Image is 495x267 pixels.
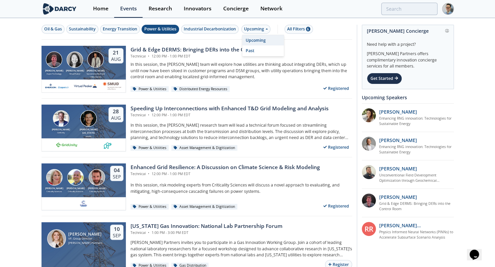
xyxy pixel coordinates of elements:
[85,69,106,73] div: [PERSON_NAME]
[379,222,454,229] p: [PERSON_NAME] [PERSON_NAME]
[287,26,310,32] div: All Filters
[379,137,417,144] p: [PERSON_NAME]
[55,141,79,149] img: 1659894010494-gridunity-wp-logo.png
[44,69,65,73] div: [PERSON_NAME]
[113,167,121,174] div: 04
[42,105,352,151] a: Brian Fitzsimons [PERSON_NAME] GridUnity Luigi Montana [PERSON_NAME][US_STATE] envelio 28 Aug Spe...
[85,73,106,78] div: Sacramento Municipal Utility District.
[131,204,169,210] div: Power & Utilities
[86,190,108,193] div: Criticality Sciences
[93,6,108,11] div: Home
[379,173,454,183] a: Unconventional Field Development Optimization through Geochemical Fingerprinting Technology
[131,61,352,80] p: In this session, the [PERSON_NAME] team will explore how utilities are thinking about integrating...
[149,6,172,11] div: Research
[147,54,151,58] span: •
[467,240,488,260] iframe: chat widget
[69,26,96,32] div: Sustainability
[379,165,417,172] p: [PERSON_NAME]
[131,240,352,258] p: [PERSON_NAME] Partners invites you to participate in a Gas Innovation Working Group. Join a cohor...
[242,35,284,46] div: Upcoming
[171,86,230,92] div: Distributed Energy Resources
[142,25,179,34] button: Power & Utilities
[131,171,320,177] div: Technical 12:00 PM - 1:00 PM EDT
[131,163,320,171] div: Enhanced Grid Resilience: A Discussion on Climate Science & Risk Modeling
[131,222,282,230] div: [US_STATE] Gas Innovation: National Lab Partnership Forum
[442,3,454,15] img: Profile
[89,169,105,185] img: Ross Dakin
[66,25,98,34] button: Sustainability
[362,193,376,208] img: accc9a8e-a9c1-4d58-ae37-132228efcf55
[362,222,376,236] div: RR
[147,113,151,117] span: •
[367,73,402,84] div: Get Started
[362,108,376,122] img: 737ad19b-6c50-4cdf-92c7-29f5966a019e
[181,25,239,34] button: Industrial Decarbonization
[320,143,352,151] div: Registered
[320,202,352,210] div: Registered
[102,82,121,90] img: Smud.org.png
[68,232,102,237] div: [PERSON_NAME]
[381,3,437,15] input: Advanced Search
[46,51,62,68] img: Jonathan Curtis
[147,230,151,235] span: •
[79,199,88,208] img: f59c13b7-8146-4c0f-b540-69d0cf6e4c34
[87,51,104,68] img: Yevgeniy Postnov
[113,174,121,180] div: Sep
[80,110,97,127] img: Luigi Montana
[44,187,65,190] div: [PERSON_NAME]
[42,46,352,93] a: Jonathan Curtis [PERSON_NAME] Aspen Technology Brenda Chew [PERSON_NAME] Virtual Peaker Yevgeniy ...
[67,51,83,68] img: Brenda Chew
[111,108,121,115] div: 28
[65,187,86,190] div: [PERSON_NAME]
[65,73,85,75] div: Virtual Peaker
[171,204,238,210] div: Asset Management & Digitization
[367,37,449,47] div: Need help with a project?
[111,115,121,121] div: Aug
[241,25,270,34] div: Upcoming
[131,113,329,118] div: Technical 12:00 PM - 1:00 PM EDT
[42,25,65,34] button: Oil & Gas
[44,73,65,75] div: Aspen Technology
[44,26,62,32] div: Oil & Gas
[131,230,282,236] div: Technical 1:00 PM - 3:00 PM EDT
[51,131,71,134] div: GridUnity
[103,26,137,32] div: Energy Transition
[362,165,376,179] img: 2k2ez1SvSiOh3gKHmcgF
[367,47,449,70] div: [PERSON_NAME] Partners offers complimentary innovation concierge services for all members.
[44,190,65,193] div: Criticality Sciences
[113,233,121,239] div: Sep
[100,25,140,34] button: Energy Transition
[131,105,329,113] div: Speeding Up Interconnections with Enhanced T&D Grid Modeling and Analysis
[284,25,313,34] button: All Filters 6
[184,6,212,11] div: Innovators
[103,141,112,149] img: 336b6de1-6040-4323-9c13-5718d9811639
[379,201,454,212] a: Grid & Edge DERMS: Bringing DERs into the Control Room
[113,226,121,233] div: 10
[445,29,449,33] img: information.svg
[131,145,169,151] div: Power & Utilities
[362,137,376,151] img: 1fdb2308-3d70-46db-bc64-f6eabefcce4d
[242,45,284,56] div: Past
[184,26,236,32] div: Industrial Decarbonization
[362,92,454,103] div: Upcoming Speakers
[379,108,417,115] p: [PERSON_NAME]
[111,49,121,56] div: 21
[78,135,99,138] div: envelio
[68,241,102,245] div: [PERSON_NAME] Partners
[379,193,417,201] p: [PERSON_NAME]
[379,116,454,127] a: Enhancing RNG innovation: Technologies for Sustainable Energy
[144,26,176,32] div: Power & Utilities
[379,230,454,240] a: Physics Informed Neural Networks (PINNs) to Accelerate Subsurface Scenario Analysis
[65,69,85,73] div: [PERSON_NAME]
[67,169,84,185] img: Ben Ruddell
[131,182,352,194] p: In this session, risk modeling experts from Criticality Sciences will discuss a novel approach to...
[78,128,99,135] div: [PERSON_NAME][US_STATE]
[111,56,121,62] div: Aug
[74,82,97,90] img: virtual-peaker.com.png
[171,145,238,151] div: Asset Management & Digitization
[65,190,86,193] div: Criticality Sciences
[120,6,137,11] div: Events
[86,187,108,190] div: [PERSON_NAME]
[131,86,169,92] div: Power & Utilities
[51,128,71,132] div: [PERSON_NAME]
